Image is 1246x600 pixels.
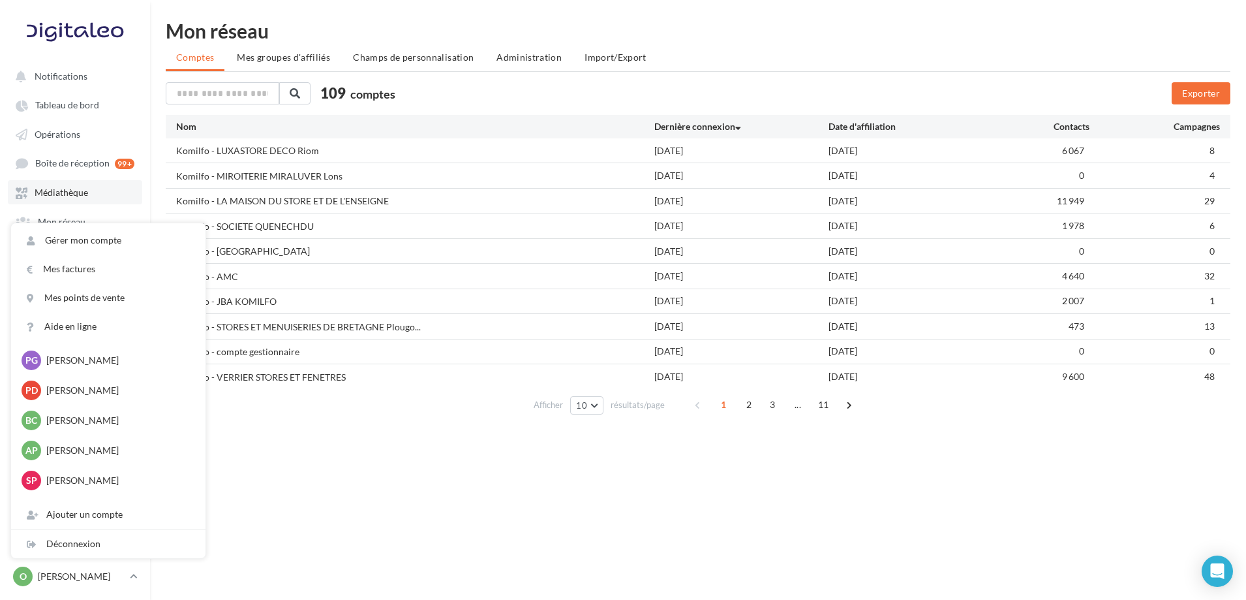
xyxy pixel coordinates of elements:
[46,354,190,367] p: [PERSON_NAME]
[828,320,1003,333] div: [DATE]
[35,100,99,111] span: Tableau de bord
[8,238,142,262] a: Campagnes
[176,245,310,258] div: Komilfo - [GEOGRAPHIC_DATA]
[1202,556,1233,587] div: Open Intercom Messenger
[1003,120,1089,133] div: Contacts
[570,396,603,415] button: 10
[1204,371,1215,382] span: 48
[8,151,142,175] a: Boîte de réception 99+
[654,144,828,157] div: [DATE]
[46,444,190,457] p: [PERSON_NAME]
[35,129,80,140] span: Opérations
[26,474,37,487] span: Sp
[1062,270,1084,281] span: 4 640
[176,345,299,358] div: Komilfo - compte gestionnaire
[1079,245,1084,257] span: 0
[828,345,1003,358] div: [DATE]
[654,169,828,182] div: [DATE]
[176,295,277,308] div: Komilfo - JBA KOMILFO
[11,500,205,529] div: Ajouter un compte
[25,444,38,457] span: AP
[11,255,205,283] a: Mes factures
[20,570,27,583] span: O
[1209,295,1215,306] span: 1
[1069,321,1084,332] span: 473
[11,283,205,312] a: Mes points de vente
[166,21,1230,40] div: Mon réseau
[654,245,828,258] div: [DATE]
[176,144,319,157] div: Komilfo - LUXASTORE DECO Riom
[585,52,646,63] span: Import/Export
[1209,345,1215,356] span: 0
[654,195,828,208] div: [DATE]
[35,158,110,169] span: Boîte de réception
[654,219,828,232] div: [DATE]
[176,270,238,283] div: Komilfo - AMC
[176,321,421,334] span: Komilfo - STORES ET MENUISERIES DE BRETAGNE Plougo...
[46,474,190,487] p: [PERSON_NAME]
[654,320,828,333] div: [DATE]
[828,144,1003,157] div: [DATE]
[1209,245,1215,257] span: 0
[1089,120,1220,133] div: Campagnes
[496,52,562,63] span: Administration
[1209,145,1215,156] span: 8
[654,294,828,308] div: [DATE]
[11,529,205,558] div: Déconnexion
[115,159,134,169] div: 99+
[828,270,1003,283] div: [DATE]
[353,52,474,63] span: Champs de personnalisation
[176,170,342,183] div: Komilfo - MIROITERIE MIRALUVER Lons
[11,312,205,341] a: Aide en ligne
[654,270,828,283] div: [DATE]
[237,52,330,63] span: Mes groupes d'affiliés
[8,93,142,116] a: Tableau de bord
[8,64,137,87] button: Notifications
[1062,145,1084,156] span: 6 067
[176,120,654,133] div: Nom
[654,345,828,358] div: [DATE]
[1172,82,1230,104] button: Exporter
[176,220,314,233] div: Komilfo - SOCIETE QUENECHDU
[713,394,734,415] span: 1
[176,195,389,208] div: Komilfo - LA MAISON DU STORE ET DE L'ENSEIGNE
[1209,170,1215,181] span: 4
[46,384,190,397] p: [PERSON_NAME]
[828,294,1003,308] div: [DATE]
[35,187,88,198] span: Médiathèque
[828,370,1003,383] div: [DATE]
[8,122,142,146] a: Opérations
[787,394,808,415] span: ...
[1057,195,1084,206] span: 11 949
[8,180,142,204] a: Médiathèque
[828,195,1003,208] div: [DATE]
[11,226,205,255] a: Gérer mon compte
[1062,220,1084,231] span: 1 978
[350,87,395,101] span: comptes
[1204,195,1215,206] span: 29
[813,394,834,415] span: 11
[828,120,1003,133] div: Date d'affiliation
[320,83,346,103] span: 109
[828,219,1003,232] div: [DATE]
[1079,345,1084,356] span: 0
[762,394,783,415] span: 3
[176,371,346,384] div: Komilfo - VERRIER STORES ET FENETRES
[38,570,125,583] p: [PERSON_NAME]
[611,399,665,411] span: résultats/page
[738,394,759,415] span: 2
[10,564,140,589] a: O [PERSON_NAME]
[654,370,828,383] div: [DATE]
[46,414,190,427] p: [PERSON_NAME]
[8,210,142,233] a: Mon réseau
[1204,270,1215,281] span: 32
[534,399,563,411] span: Afficher
[25,414,37,427] span: BC
[1209,220,1215,231] span: 6
[25,384,38,397] span: PD
[1204,321,1215,332] span: 13
[38,216,85,227] span: Mon réseau
[654,120,828,133] div: Dernière connexion
[1062,371,1084,382] span: 9 600
[828,245,1003,258] div: [DATE]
